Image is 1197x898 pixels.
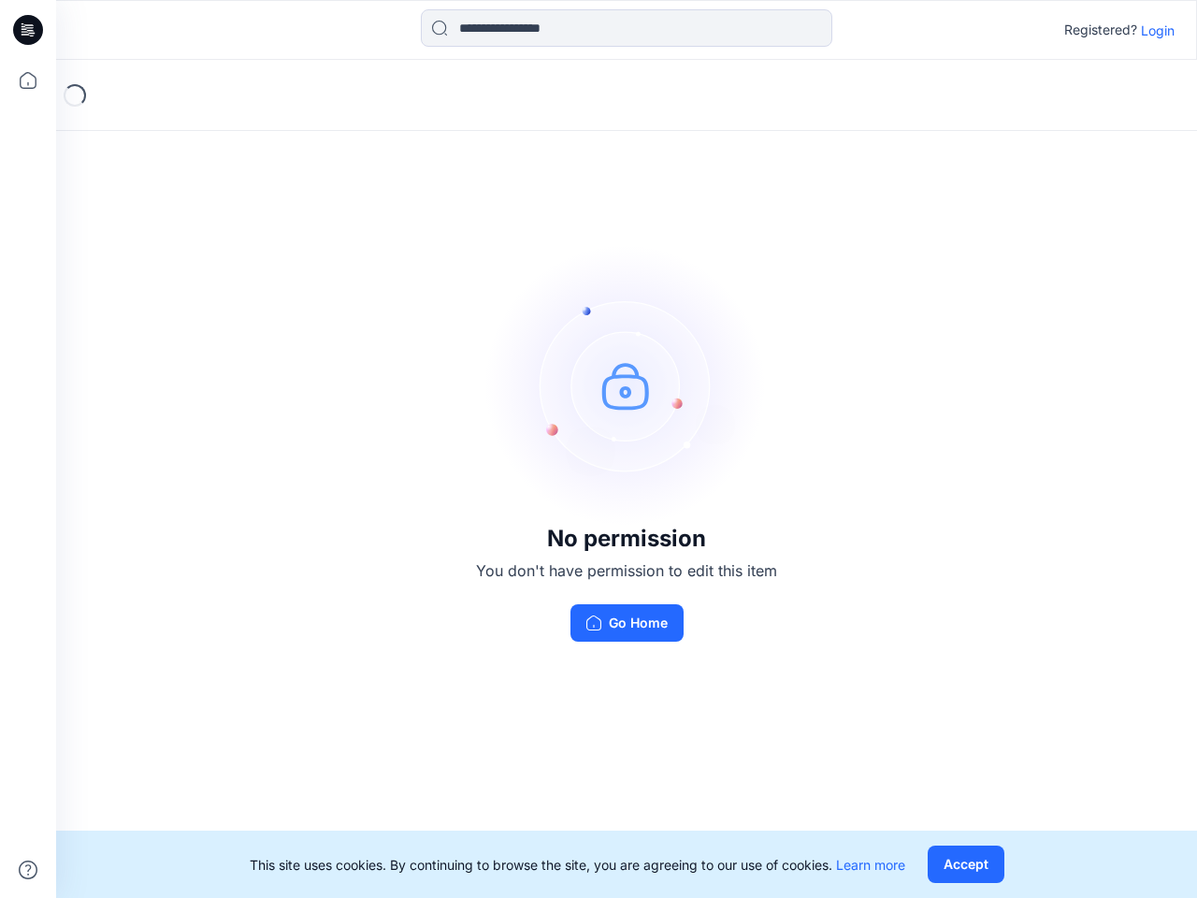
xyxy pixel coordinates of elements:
[476,559,777,582] p: You don't have permission to edit this item
[1064,19,1137,41] p: Registered?
[570,604,684,642] button: Go Home
[1141,21,1175,40] p: Login
[250,855,905,875] p: This site uses cookies. By continuing to browse the site, you are agreeing to our use of cookies.
[486,245,767,526] img: no-perm.svg
[928,846,1004,883] button: Accept
[836,857,905,873] a: Learn more
[476,526,777,552] h3: No permission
